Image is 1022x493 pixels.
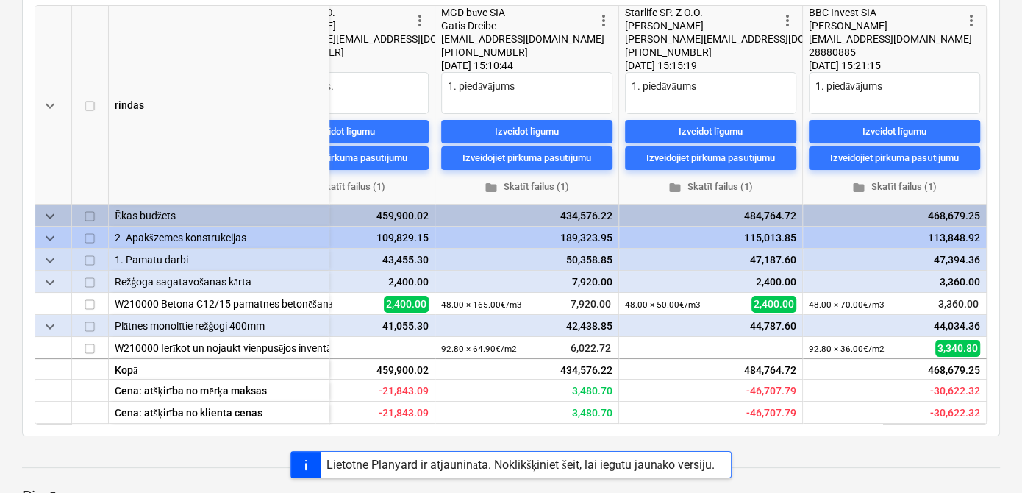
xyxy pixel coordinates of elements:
[441,249,612,271] div: 50,358.85
[257,146,429,170] button: Izveidojiet pirkuma pasūtījumu
[441,146,612,170] button: Izveidojiet pirkuma pasūtījumu
[441,19,595,32] div: Gatis Dreibe
[379,406,429,418] span: Paredzamā rentabilitāte - iesniegts piedāvājums salīdzinājumā ar klienta cenu
[646,150,775,167] div: Izveidojiet pirkuma pasūtījumu
[809,6,962,19] div: BBC Invest SIA
[435,357,619,379] div: 434,576.22
[809,344,885,354] small: 92.80 × 36.00€ / m2
[930,406,980,418] span: Paredzamā rentabilitāte - iesniegts piedāvājums salīdzinājumā ar klienta cenu
[257,72,429,114] textarea: 2. piedāvājums.
[862,124,926,141] div: Izveidot līgumu
[631,179,790,196] span: Skatīt failus (1)
[572,406,612,418] span: Paredzamā rentabilitāte - iesniegts piedāvājums salīdzinājumā ar klienta cenu
[411,12,429,29] span: more_vert
[257,205,429,227] div: 459,900.02
[257,59,429,72] div: [DATE] 13:45:24
[625,271,796,293] div: 2,400.00
[625,146,796,170] button: Izveidojiet pirkuma pasūtījumu
[746,384,796,396] span: Paredzamā rentabilitāte - iesniegts piedāvājums salīdzinājumā ar mērķa cenu
[441,315,612,337] div: 42,438.85
[625,227,796,249] div: 115,013.85
[41,318,59,336] span: keyboard_arrow_down
[948,422,1022,493] iframe: Chat Widget
[257,249,429,271] div: 43,455.30
[485,180,498,194] span: folder
[815,179,974,196] span: Skatīt failus (1)
[311,124,375,141] div: Izveidot līgumu
[257,6,411,19] div: Starlife SP. Z O.O.
[115,227,323,248] div: 2- Apakšzemes konstrukcijas
[495,124,559,141] div: Izveidot līgumu
[572,384,612,396] span: Paredzamā rentabilitāte - iesniegts piedāvājums salīdzinājumā ar mērķa cenu
[935,340,980,356] span: 3,340.80
[441,176,612,199] button: Skatīt failus (1)
[441,271,612,293] div: 7,920.00
[625,176,796,199] button: Skatīt failus (1)
[257,120,429,143] button: Izveidot līgumu
[441,46,595,59] div: [PHONE_NUMBER]
[930,384,980,396] span: Paredzamā rentabilitāte - iesniegts piedāvājums salīdzinājumā ar mērķa cenu
[257,176,429,199] button: Skatīt failus (1)
[809,271,980,293] div: 3,360.00
[625,299,701,310] small: 48.00 × 50.00€ / m3
[41,97,59,115] span: keyboard_arrow_down
[279,150,407,167] div: Izveidojiet pirkuma pasūtījumu
[441,344,517,354] small: 92.80 × 64.90€ / m2
[115,249,323,270] div: 1. Pamatu darbi
[115,205,323,226] div: Ēkas budžets
[803,357,987,379] div: 468,679.25
[625,6,779,19] div: Starlife SP. Z O.O.
[937,297,980,311] span: 3,360.00
[441,72,612,114] textarea: 1. piedāvājums
[441,120,612,143] button: Izveidot līgumu
[41,252,59,269] span: keyboard_arrow_down
[830,150,959,167] div: Izveidojiet pirkuma pasūtījumu
[625,19,779,32] div: [PERSON_NAME]
[809,205,980,227] div: 468,679.25
[109,357,329,379] div: Kopā
[251,357,435,379] div: 459,900.02
[625,72,796,114] textarea: 1. piedāvāums
[384,296,429,312] span: 2,400.00
[625,315,796,337] div: 44,787.60
[809,176,980,199] button: Skatīt failus (1)
[109,379,329,401] div: Cena: atšķirība no mērķa maksas
[441,299,522,310] small: 48.00 × 165.00€ / m3
[625,205,796,227] div: 484,764.72
[595,12,612,29] span: more_vert
[625,46,779,59] div: [PHONE_NUMBER]
[809,299,885,310] small: 48.00 × 70.00€ / m3
[257,271,429,293] div: 2,400.00
[441,205,612,227] div: 434,576.22
[751,296,796,312] span: 2,400.00
[462,150,591,167] div: Izveidojiet pirkuma pasūtījumu
[809,249,980,271] div: 47,394.36
[115,271,323,292] div: Režģoga sagatavošanas kārta
[625,120,796,143] button: Izveidot līgumu
[109,6,329,205] div: rindas
[962,12,980,29] span: more_vert
[263,179,423,196] span: Skatīt failus (1)
[115,337,323,358] div: W210000 Ierīkot un nojaukt vienpusējos inventārveidņus ar koka balstiem
[441,33,604,45] span: [EMAIL_ADDRESS][DOMAIN_NAME]
[379,384,429,396] span: Paredzamā rentabilitāte - iesniegts piedāvājums salīdzinājumā ar mērķa cenu
[569,297,612,311] span: 7,920.00
[41,230,59,247] span: keyboard_arrow_down
[619,357,803,379] div: 484,764.72
[441,59,612,72] div: [DATE] 15:10:44
[809,59,980,72] div: [DATE] 15:21:15
[569,341,612,355] span: 6,022.72
[326,458,715,472] div: Lietotne Planyard ir atjaunināta. Noklikšķiniet šeit, lai iegūtu jaunāko versiju.
[852,180,865,194] span: folder
[625,59,796,72] div: [DATE] 15:15:19
[257,33,499,45] span: [PERSON_NAME][EMAIL_ADDRESS][DOMAIN_NAME]
[257,46,411,59] div: [PHONE_NUMBER]
[257,315,429,337] div: 41,055.30
[809,33,972,45] span: [EMAIL_ADDRESS][DOMAIN_NAME]
[257,19,411,32] div: [PERSON_NAME]
[668,180,682,194] span: folder
[809,120,980,143] button: Izveidot līgumu
[115,315,323,336] div: Plātnes monolītie režģogi 400mm
[809,227,980,249] div: 113,848.92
